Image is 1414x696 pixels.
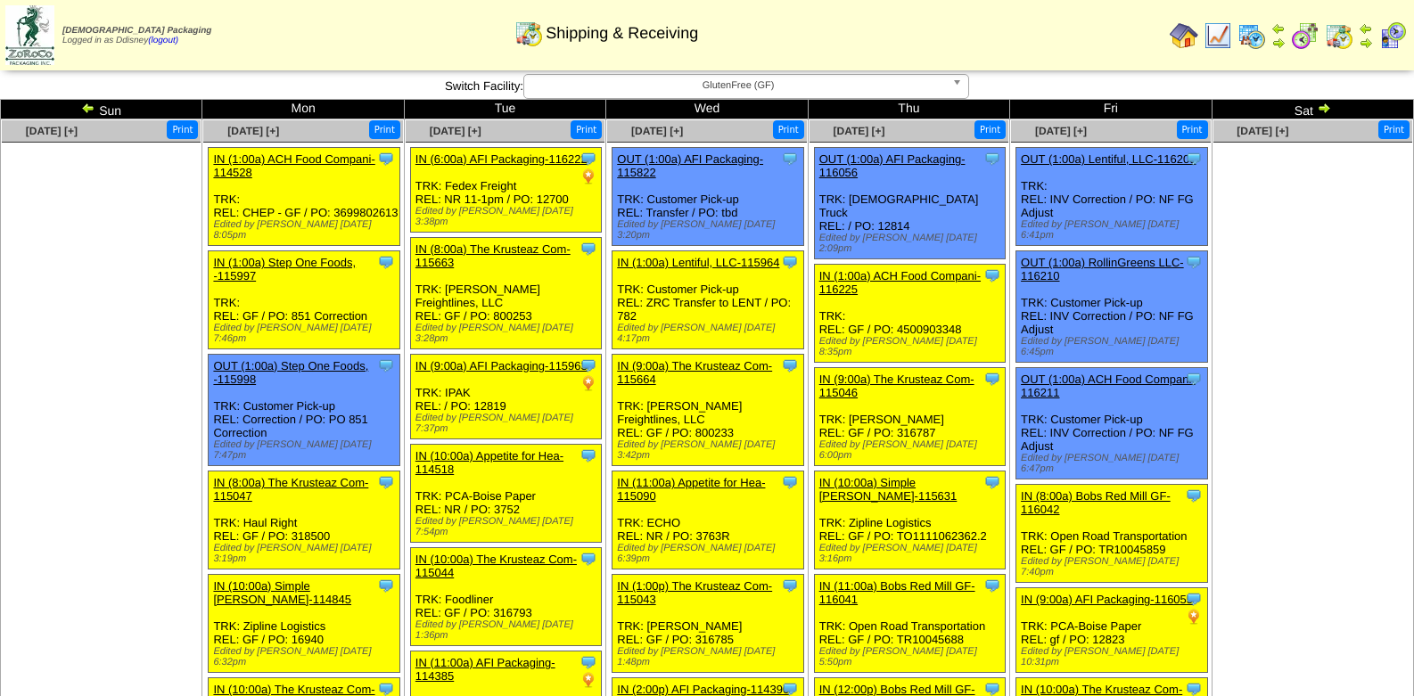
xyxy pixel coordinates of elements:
a: [DATE] [+] [430,125,481,137]
img: Tooltip [580,150,597,168]
div: Edited by [PERSON_NAME] [DATE] 3:19pm [213,543,399,564]
div: TRK: Customer Pick-up REL: INV Correction / PO: NF FG Adjust [1016,368,1207,479]
div: TRK: Customer Pick-up REL: INV Correction / PO: NF FG Adjust [1016,251,1207,363]
button: Print [167,120,198,139]
div: Edited by [PERSON_NAME] [DATE] 1:48pm [617,646,802,667]
img: Tooltip [1185,370,1203,388]
div: Edited by [PERSON_NAME] [DATE] 7:54pm [415,516,601,537]
div: Edited by [PERSON_NAME] [DATE] 7:40pm [1021,556,1206,577]
a: OUT (1:00a) ACH Food Compani-116211 [1021,373,1196,399]
a: (logout) [148,36,178,45]
a: [DATE] [+] [26,125,78,137]
div: TRK: Customer Pick-up REL: Transfer / PO: tbd [612,148,803,246]
a: OUT (1:00a) AFI Packaging-116056 [819,152,966,179]
img: Tooltip [377,473,395,491]
div: Edited by [PERSON_NAME] [DATE] 6:32pm [213,646,399,667]
span: [DEMOGRAPHIC_DATA] Packaging [62,26,211,36]
img: calendarblend.gif [1291,21,1319,50]
span: [DATE] [+] [833,125,884,137]
div: Edited by [PERSON_NAME] [DATE] 5:50pm [819,646,1005,667]
a: IN (1:00a) Step One Foods, -115997 [213,256,356,282]
div: TRK: Haul Right REL: GF / PO: 318500 [209,471,399,569]
img: Tooltip [580,550,597,568]
td: Tue [404,100,605,119]
a: OUT (1:00a) RollinGreens LLC-116210 [1021,256,1184,282]
a: OUT (1:00a) Step One Foods, -115998 [213,359,368,386]
a: IN (8:00a) The Krusteaz Com-115047 [213,476,368,503]
div: TRK: PCA-Boise Paper REL: gf / PO: 12823 [1016,588,1207,673]
img: PO [580,168,597,185]
img: arrowleft.gif [1271,21,1286,36]
img: line_graph.gif [1204,21,1232,50]
a: IN (8:00a) The Krusteaz Com-115663 [415,242,571,269]
div: Edited by [PERSON_NAME] [DATE] 3:20pm [617,219,802,241]
img: Tooltip [1185,590,1203,608]
div: TRK: REL: INV Correction / PO: NF FG Adjust [1016,148,1207,246]
div: Edited by [PERSON_NAME] [DATE] 3:16pm [819,543,1005,564]
td: Thu [808,100,1009,119]
a: OUT (1:00a) Lentiful, LLC-116209 [1021,152,1196,166]
button: Print [1378,120,1410,139]
img: PO [1185,608,1203,626]
a: IN (1:00p) The Krusteaz Com-115043 [617,579,772,606]
div: TRK: Customer Pick-up REL: ZRC Transfer to LENT / PO: 782 [612,251,803,349]
div: Edited by [PERSON_NAME] [DATE] 8:05pm [213,219,399,241]
img: Tooltip [377,577,395,594]
a: IN (1:00a) Lentiful, LLC-115964 [617,256,779,269]
img: Tooltip [1185,253,1203,271]
img: zoroco-logo-small.webp [5,5,54,65]
img: Tooltip [1185,150,1203,168]
div: Edited by [PERSON_NAME] [DATE] 7:47pm [213,439,399,461]
span: Logged in as Ddisney [62,26,211,45]
img: Tooltip [983,577,1001,594]
div: Edited by [PERSON_NAME] [DATE] 1:36pm [415,619,601,641]
a: IN (8:00a) Bobs Red Mill GF-116042 [1021,489,1171,516]
img: Tooltip [580,240,597,258]
img: Tooltip [781,253,799,271]
div: Edited by [PERSON_NAME] [DATE] 2:09pm [819,233,1005,254]
img: Tooltip [781,473,799,491]
div: Edited by [PERSON_NAME] [DATE] 4:17pm [617,323,802,344]
div: Edited by [PERSON_NAME] [DATE] 7:37pm [415,413,601,434]
img: calendarprod.gif [1237,21,1266,50]
div: TRK: IPAK REL: / PO: 12819 [410,355,601,439]
a: IN (6:00a) AFI Packaging-116222 [415,152,588,166]
button: Print [1177,120,1208,139]
div: Edited by [PERSON_NAME] [DATE] 3:42pm [617,439,802,461]
td: Wed [606,100,808,119]
div: Edited by [PERSON_NAME] [DATE] 6:00pm [819,439,1005,461]
div: TRK: Open Road Transportation REL: GF / PO: TR10045688 [814,575,1005,673]
img: Tooltip [377,253,395,271]
td: Fri [1010,100,1212,119]
a: IN (9:00a) AFI Packaging-115963 [415,359,588,373]
a: IN (10:00a) Appetite for Hea-114518 [415,449,563,476]
a: [DATE] [+] [1237,125,1288,137]
a: OUT (1:00a) AFI Packaging-115822 [617,152,763,179]
img: arrowleft.gif [81,101,95,115]
div: TRK: Foodliner REL: GF / PO: 316793 [410,548,601,646]
button: Print [773,120,804,139]
span: Shipping & Receiving [546,24,698,43]
div: TRK: REL: CHEP - GF / PO: 3699802613 [209,148,399,246]
a: [DATE] [+] [1035,125,1087,137]
img: Tooltip [781,150,799,168]
div: Edited by [PERSON_NAME] [DATE] 6:45pm [1021,336,1206,357]
div: Edited by [PERSON_NAME] [DATE] 6:41pm [1021,219,1206,241]
div: Edited by [PERSON_NAME] [DATE] 3:28pm [415,323,601,344]
a: [DATE] [+] [631,125,683,137]
div: Edited by [PERSON_NAME] [DATE] 7:46pm [213,323,399,344]
div: TRK: Zipline Logistics REL: GF / PO: TO1111062362.2 [814,471,1005,569]
div: TRK: Customer Pick-up REL: Correction / PO: PO 851 Correction [209,355,399,466]
div: TRK: REL: GF / PO: 851 Correction [209,251,399,349]
img: Tooltip [1185,487,1203,504]
a: IN (11:00a) Appetite for Hea-115090 [617,476,765,503]
img: calendarinout.gif [1325,21,1353,50]
a: [DATE] [+] [227,125,279,137]
img: Tooltip [983,266,1001,284]
div: TRK: Open Road Transportation REL: GF / PO: TR10045859 [1016,485,1207,583]
a: IN (1:00a) ACH Food Compani-116225 [819,269,981,296]
div: Edited by [PERSON_NAME] [DATE] 6:39pm [617,543,802,564]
